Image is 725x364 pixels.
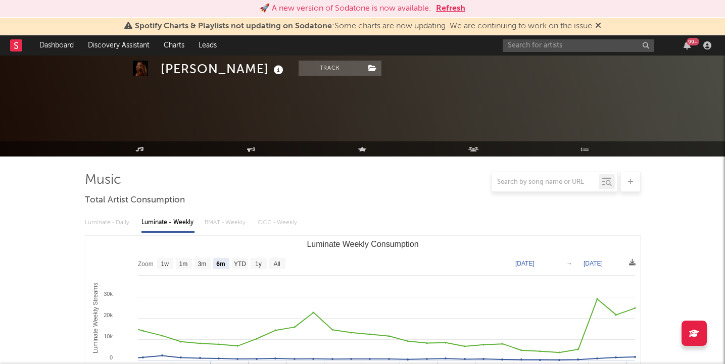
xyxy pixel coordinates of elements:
text: 10k [104,333,113,339]
a: Charts [157,35,191,56]
text: Luminate Weekly Streams [91,283,99,353]
text: Zoom [138,261,154,268]
text: [DATE] [515,260,535,267]
div: [PERSON_NAME] [161,61,286,77]
div: 99 + [687,38,699,45]
text: All [273,261,280,268]
text: 1m [179,261,187,268]
div: 🚀 A new version of Sodatone is now available. [260,3,431,15]
text: [DATE] [584,260,603,267]
input: Search for artists [503,39,654,52]
text: 3m [198,261,206,268]
text: 1y [255,261,262,268]
span: Total Artist Consumption [85,194,185,206]
text: YTD [233,261,246,268]
text: 20k [104,312,113,318]
a: Discovery Assistant [81,35,157,56]
text: 1w [161,261,169,268]
button: 99+ [684,41,691,49]
text: 30k [104,291,113,297]
text: 6m [216,261,225,268]
a: Leads [191,35,224,56]
span: : Some charts are now updating. We are continuing to work on the issue [135,22,592,30]
button: Refresh [436,3,465,15]
span: Spotify Charts & Playlists not updating on Sodatone [135,22,332,30]
span: Dismiss [595,22,601,30]
button: Track [299,61,362,76]
text: 0 [109,354,112,360]
div: Luminate - Weekly [141,214,195,231]
input: Search by song name or URL [492,178,599,186]
a: Dashboard [32,35,81,56]
text: Luminate Weekly Consumption [307,240,418,248]
text: → [566,260,572,267]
